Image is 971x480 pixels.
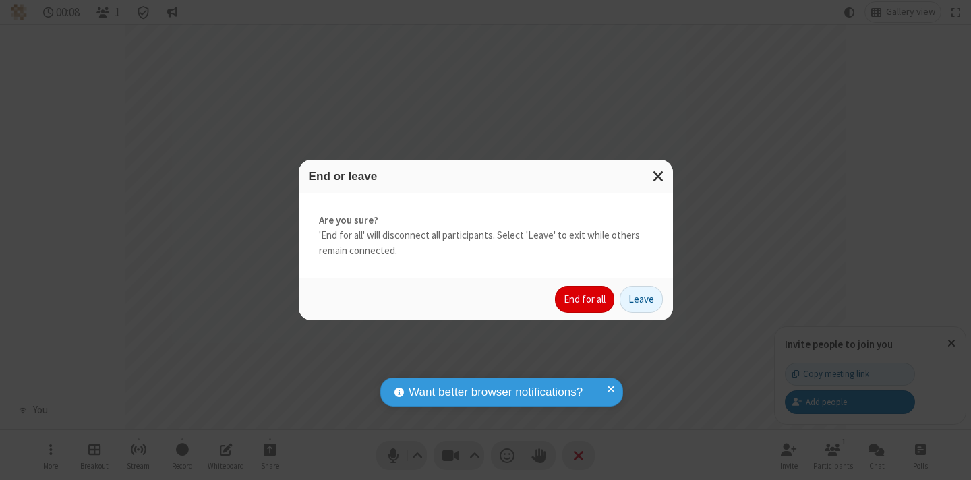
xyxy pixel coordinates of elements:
[555,286,614,313] button: End for all
[309,170,663,183] h3: End or leave
[620,286,663,313] button: Leave
[319,213,653,229] strong: Are you sure?
[645,160,673,193] button: Close modal
[409,384,583,401] span: Want better browser notifications?
[299,193,673,279] div: 'End for all' will disconnect all participants. Select 'Leave' to exit while others remain connec...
